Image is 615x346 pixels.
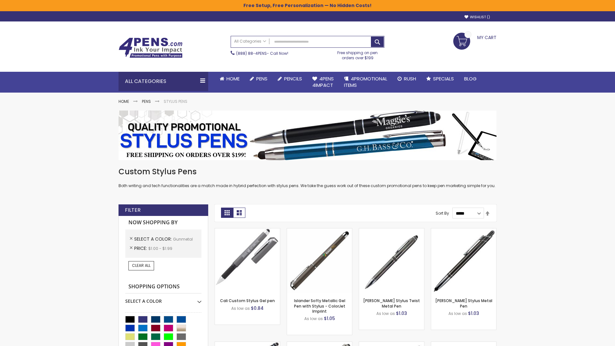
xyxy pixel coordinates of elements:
[421,72,459,86] a: Specials
[125,207,141,214] strong: Filter
[245,72,273,86] a: Pens
[251,305,264,311] span: $0.84
[464,75,477,82] span: Blog
[142,99,151,104] a: Pens
[221,208,233,218] strong: Grid
[236,51,288,56] span: - Call Now!
[125,280,201,294] strong: Shopping Options
[273,72,307,86] a: Pencils
[396,310,407,317] span: $1.03
[128,261,154,270] a: Clear All
[339,72,392,93] a: 4PROMOTIONALITEMS
[284,75,302,82] span: Pencils
[134,245,148,251] span: Price
[256,75,267,82] span: Pens
[125,293,201,304] div: Select A Color
[148,246,172,251] span: $1.00 - $1.99
[344,75,387,88] span: 4PROMOTIONAL ITEMS
[404,75,416,82] span: Rush
[164,99,187,104] strong: Stylus Pens
[119,99,129,104] a: Home
[231,306,250,311] span: As low as
[359,228,424,234] a: Colter Stylus Twist Metal Pen-Gunmetal
[220,298,275,303] a: Cali Custom Stylus Gel pen
[464,15,490,20] a: Wishlist
[304,316,323,321] span: As low as
[287,228,352,293] img: Islander Softy Metallic Gel Pen with Stylus - ColorJet Imprint-Gunmetal
[125,216,201,229] strong: Now Shopping by
[468,310,479,317] span: $1.03
[392,72,421,86] a: Rush
[436,210,449,216] label: Sort By
[215,228,280,293] img: Cali Custom Stylus Gel pen-Gunmetal
[236,51,267,56] a: (888) 88-4PENS
[234,39,266,44] span: All Categories
[215,72,245,86] a: Home
[433,75,454,82] span: Specials
[132,263,151,268] span: Clear All
[431,228,496,234] a: Olson Stylus Metal Pen-Gunmetal
[119,167,496,177] h1: Custom Stylus Pens
[459,72,482,86] a: Blog
[376,311,395,316] span: As low as
[324,315,335,322] span: $1.05
[287,228,352,234] a: Islander Softy Metallic Gel Pen with Stylus - ColorJet Imprint-Gunmetal
[231,36,269,47] a: All Categories
[119,167,496,189] div: Both writing and tech functionalities are a match made in hybrid perfection with stylus pens. We ...
[448,311,467,316] span: As low as
[119,111,496,160] img: Stylus Pens
[331,48,385,61] div: Free shipping on pen orders over $199
[307,72,339,93] a: 4Pens4impact
[134,236,173,242] span: Select A Color
[363,298,420,309] a: [PERSON_NAME] Stylus Twist Metal Pen
[431,228,496,293] img: Olson Stylus Metal Pen-Gunmetal
[294,298,345,314] a: Islander Softy Metallic Gel Pen with Stylus - ColorJet Imprint
[312,75,334,88] span: 4Pens 4impact
[226,75,240,82] span: Home
[215,228,280,234] a: Cali Custom Stylus Gel pen-Gunmetal
[119,72,208,91] div: All Categories
[173,236,193,242] span: Gunmetal
[435,298,492,309] a: [PERSON_NAME] Stylus Metal Pen
[119,37,183,58] img: 4Pens Custom Pens and Promotional Products
[359,228,424,293] img: Colter Stylus Twist Metal Pen-Gunmetal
